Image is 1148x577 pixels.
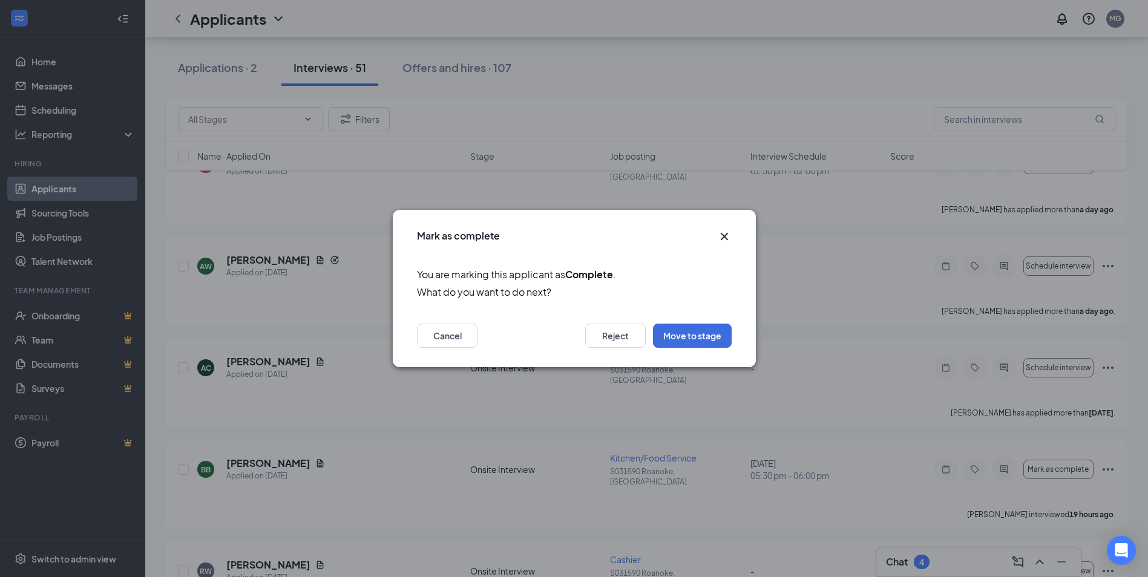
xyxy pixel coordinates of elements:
[717,229,732,244] button: Close
[565,268,613,281] b: Complete
[653,324,732,348] button: Move to stage
[417,267,732,282] span: You are marking this applicant as .
[717,229,732,244] svg: Cross
[1107,536,1136,565] div: Open Intercom Messenger
[585,324,646,348] button: Reject
[417,324,477,348] button: Cancel
[417,284,732,299] span: What do you want to do next?
[417,229,500,243] h3: Mark as complete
